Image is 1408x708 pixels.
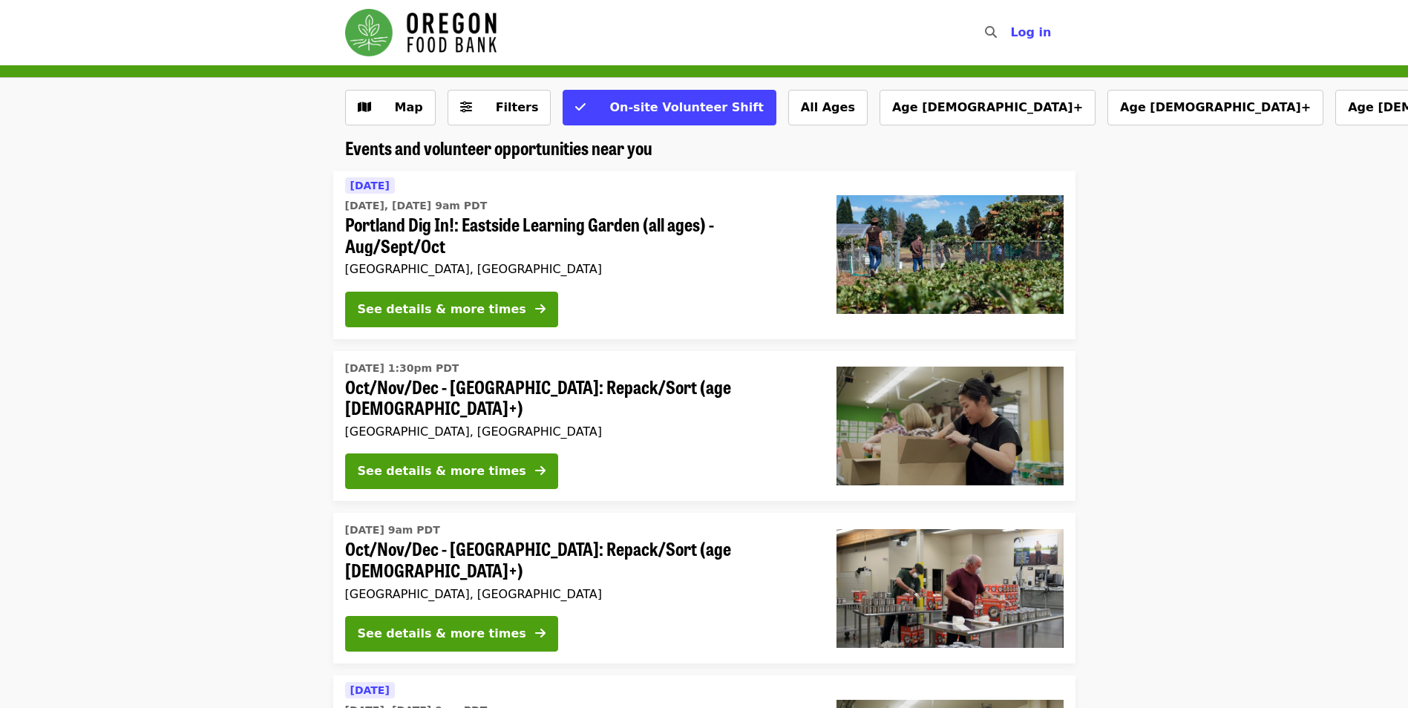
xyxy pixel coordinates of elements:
[535,464,546,478] i: arrow-right icon
[350,684,390,696] span: [DATE]
[496,100,539,114] span: Filters
[609,100,763,114] span: On-site Volunteer Shift
[345,198,488,214] time: [DATE], [DATE] 9am PDT
[345,9,497,56] img: Oregon Food Bank - Home
[535,626,546,640] i: arrow-right icon
[880,90,1096,125] button: Age [DEMOGRAPHIC_DATA]+
[460,100,472,114] i: sliders-h icon
[345,587,813,601] div: [GEOGRAPHIC_DATA], [GEOGRAPHIC_DATA]
[358,301,526,318] div: See details & more times
[345,262,813,276] div: [GEOGRAPHIC_DATA], [GEOGRAPHIC_DATA]
[345,616,558,652] button: See details & more times
[358,100,371,114] i: map icon
[563,90,776,125] button: On-site Volunteer Shift
[395,100,423,114] span: Map
[345,425,813,439] div: [GEOGRAPHIC_DATA], [GEOGRAPHIC_DATA]
[1107,90,1323,125] button: Age [DEMOGRAPHIC_DATA]+
[998,18,1063,47] button: Log in
[1006,15,1018,50] input: Search
[333,351,1075,502] a: See details for "Oct/Nov/Dec - Portland: Repack/Sort (age 8+)"
[345,361,459,376] time: [DATE] 1:30pm PDT
[836,195,1064,314] img: Portland Dig In!: Eastside Learning Garden (all ages) - Aug/Sept/Oct organized by Oregon Food Bank
[350,180,390,191] span: [DATE]
[345,292,558,327] button: See details & more times
[333,513,1075,663] a: See details for "Oct/Nov/Dec - Portland: Repack/Sort (age 16+)"
[345,214,813,257] span: Portland Dig In!: Eastside Learning Garden (all ages) - Aug/Sept/Oct
[1010,25,1051,39] span: Log in
[358,625,526,643] div: See details & more times
[448,90,551,125] button: Filters (0 selected)
[333,171,1075,339] a: See details for "Portland Dig In!: Eastside Learning Garden (all ages) - Aug/Sept/Oct"
[345,453,558,489] button: See details & more times
[345,522,440,538] time: [DATE] 9am PDT
[985,25,997,39] i: search icon
[788,90,868,125] button: All Ages
[345,376,813,419] span: Oct/Nov/Dec - [GEOGRAPHIC_DATA]: Repack/Sort (age [DEMOGRAPHIC_DATA]+)
[535,302,546,316] i: arrow-right icon
[836,529,1064,648] img: Oct/Nov/Dec - Portland: Repack/Sort (age 16+) organized by Oregon Food Bank
[345,134,652,160] span: Events and volunteer opportunities near you
[345,90,436,125] button: Show map view
[836,367,1064,485] img: Oct/Nov/Dec - Portland: Repack/Sort (age 8+) organized by Oregon Food Bank
[345,538,813,581] span: Oct/Nov/Dec - [GEOGRAPHIC_DATA]: Repack/Sort (age [DEMOGRAPHIC_DATA]+)
[575,100,586,114] i: check icon
[358,462,526,480] div: See details & more times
